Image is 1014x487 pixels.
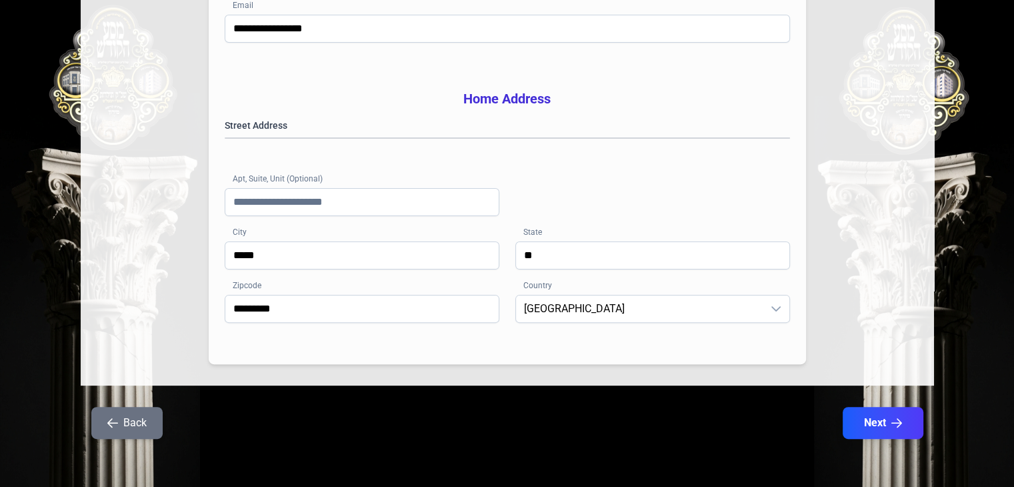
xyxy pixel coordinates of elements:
[516,296,763,322] span: United States
[763,296,789,322] div: dropdown trigger
[225,89,790,108] h3: Home Address
[225,119,790,132] label: Street Address
[843,407,923,439] button: Next
[91,407,163,439] button: Back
